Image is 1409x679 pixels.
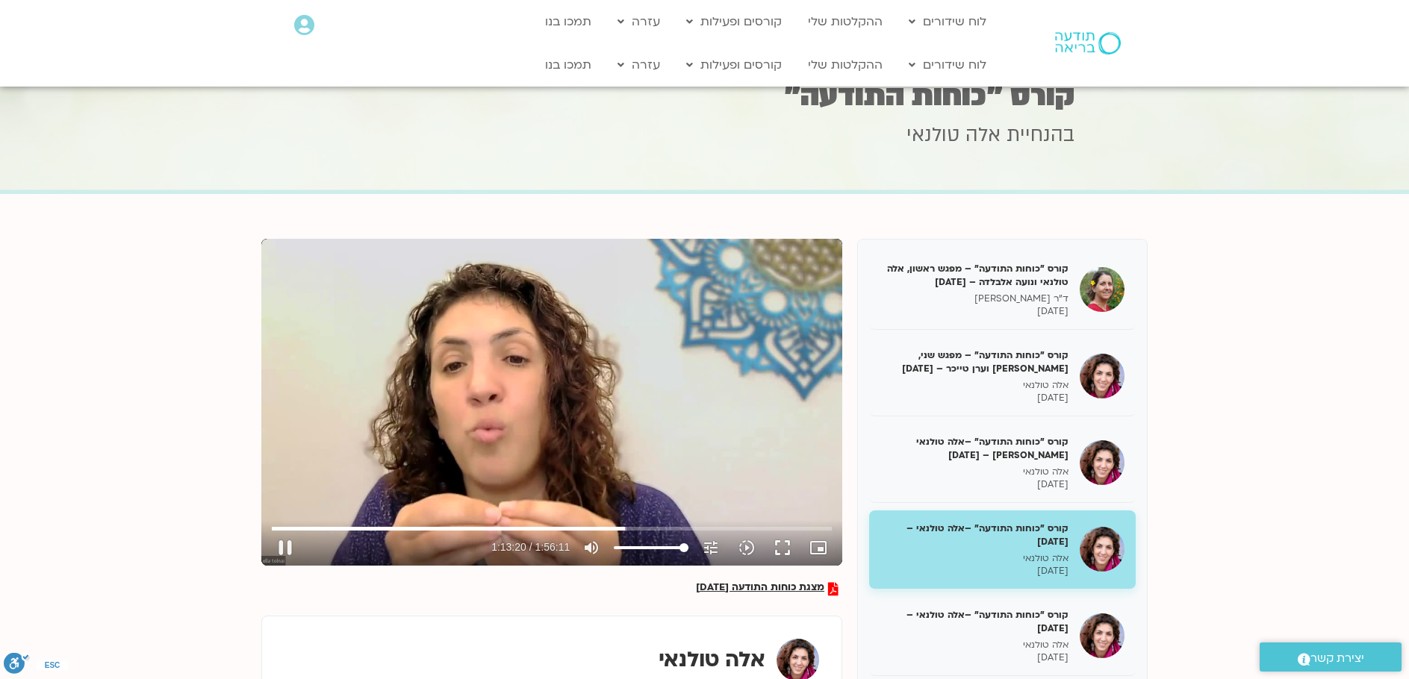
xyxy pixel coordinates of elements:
[1007,122,1074,148] span: בהנחיית
[880,639,1069,651] p: אלה טולנאי
[880,478,1069,491] p: [DATE]
[610,7,668,36] a: עזרה
[610,51,668,79] a: עזרה
[1310,648,1364,669] span: יצירת קשר
[538,7,599,36] a: תמכו בנו
[1080,527,1125,572] img: קורס "כוחות התודעה" –אלה טולנאי – 03/06/25
[538,51,599,79] a: תמכו בנו
[1260,642,1402,672] a: יצירת קשר
[880,292,1069,305] p: ד"ר [PERSON_NAME]
[906,122,1001,148] span: אלה טולנאי
[880,522,1069,548] h5: קורס "כוחות התודעה" –אלה טולנאי – [DATE]
[1080,613,1125,658] img: קורס "כוחות התודעה" –אלה טולנאי – 17/06/25
[659,645,765,674] strong: אלה טולנאי
[880,466,1069,478] p: אלה טולנאי
[696,582,839,595] a: מצגת כוחות התודעה [DATE]
[880,379,1069,392] p: אלה טולנאי
[880,435,1069,462] h5: קורס "כוחות התודעה" –אלה טולנאי [PERSON_NAME] – [DATE]
[800,7,890,36] a: ההקלטות שלי
[335,81,1074,110] h1: קורס "כוחות התודעה"
[880,392,1069,404] p: [DATE]
[1080,354,1125,398] img: קורס "כוחות התודעה" – מפגש שני, אלה טולנאי וערן טייכר – 20/05/25
[880,348,1069,375] h5: קורס "כוחות התודעה" – מפגש שני, [PERSON_NAME] וערן טייכר – [DATE]
[880,262,1069,289] h5: קורס "כוחות התודעה" – מפגש ראשון, אלה טולנאי ונועה אלבלדה – [DATE]
[880,565,1069,578] p: [DATE]
[880,552,1069,565] p: אלה טולנאי
[880,651,1069,664] p: [DATE]
[1055,32,1121,54] img: תודעה בריאה
[800,51,890,79] a: ההקלטות שלי
[679,7,789,36] a: קורסים ופעילות
[696,582,824,595] span: מצגת כוחות התודעה [DATE]
[679,51,789,79] a: קורסים ופעילות
[1080,440,1125,485] img: קורס "כוחות התודעה" –אלה טולנאי ומירה רגב – 27/05/25
[880,608,1069,635] h5: קורס "כוחות התודעה" –אלה טולנאי – [DATE]
[1080,267,1125,312] img: קורס "כוחות התודעה" – מפגש ראשון, אלה טולנאי ונועה אלבלדה – 13/05/25
[901,51,994,79] a: לוח שידורים
[901,7,994,36] a: לוח שידורים
[880,305,1069,318] p: [DATE]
